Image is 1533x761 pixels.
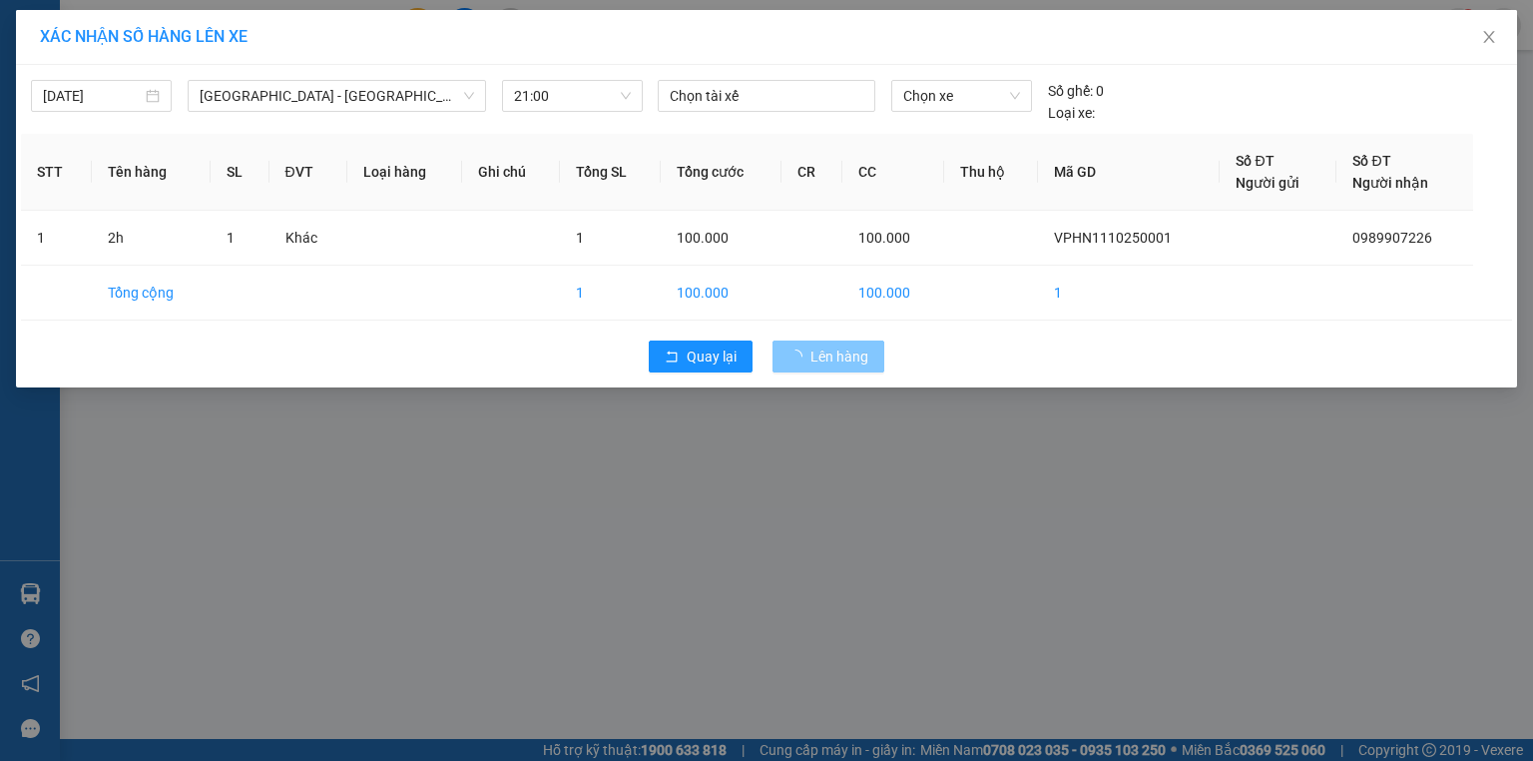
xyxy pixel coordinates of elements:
[21,211,92,266] td: 1
[687,346,737,368] span: Quay lại
[560,266,661,321] td: 1
[661,134,781,211] th: Tổng cước
[649,341,753,373] button: rollbackQuay lại
[21,134,92,211] th: STT
[1038,266,1221,321] td: 1
[810,346,868,368] span: Lên hàng
[1054,230,1172,246] span: VPHN1110250001
[462,134,559,211] th: Ghi chú
[903,81,1019,111] span: Chọn xe
[269,134,347,211] th: ĐVT
[1352,153,1390,169] span: Số ĐT
[1352,230,1432,246] span: 0989907226
[269,211,347,266] td: Khác
[1048,102,1095,124] span: Loại xe:
[858,230,910,246] span: 100.000
[1048,80,1093,102] span: Số ghế:
[40,27,248,46] span: XÁC NHẬN SỐ HÀNG LÊN XE
[92,134,211,211] th: Tên hàng
[560,134,661,211] th: Tổng SL
[92,266,211,321] td: Tổng cộng
[211,134,268,211] th: SL
[347,134,463,211] th: Loại hàng
[1352,175,1428,191] span: Người nhận
[1236,153,1274,169] span: Số ĐT
[661,266,781,321] td: 100.000
[772,341,884,373] button: Lên hàng
[1038,134,1221,211] th: Mã GD
[1236,175,1299,191] span: Người gửi
[842,134,944,211] th: CC
[1461,10,1517,66] button: Close
[576,230,584,246] span: 1
[665,350,679,366] span: rollback
[43,85,142,107] input: 11/10/2025
[463,90,475,102] span: down
[944,134,1038,211] th: Thu hộ
[227,230,235,246] span: 1
[781,134,842,211] th: CR
[92,211,211,266] td: 2h
[200,81,474,111] span: Hà Nội - Lai Châu
[1481,29,1497,45] span: close
[514,81,631,111] span: 21:00
[677,230,729,246] span: 100.000
[788,350,810,364] span: loading
[1048,80,1104,102] div: 0
[842,266,944,321] td: 100.000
